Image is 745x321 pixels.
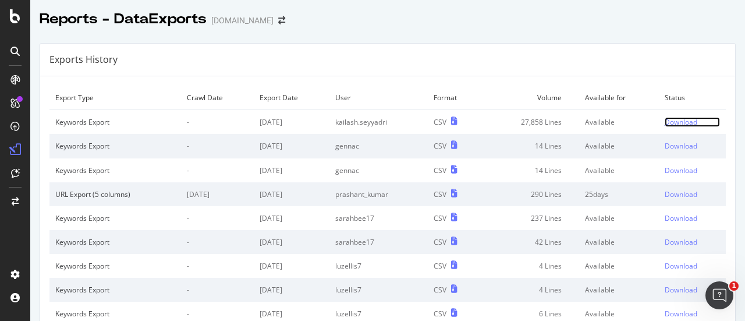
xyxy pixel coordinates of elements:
td: - [181,134,254,158]
td: 14 Lines [482,158,579,182]
div: CSV [434,213,446,223]
div: CSV [434,285,446,295]
div: Keywords Export [55,309,175,319]
div: Keywords Export [55,261,175,271]
div: Download [665,261,697,271]
div: Available [585,237,653,247]
div: Available [585,117,653,127]
td: [DATE] [254,230,330,254]
td: 14 Lines [482,134,579,158]
div: Keywords Export [55,117,175,127]
td: [DATE] [181,182,254,206]
td: [DATE] [254,278,330,302]
div: URL Export (5 columns) [55,189,175,199]
td: - [181,158,254,182]
td: - [181,206,254,230]
div: Available [585,141,653,151]
td: kailash.seyyadri [329,110,428,135]
a: Download [665,261,721,271]
td: [DATE] [254,158,330,182]
div: Exports History [49,53,118,66]
td: [DATE] [254,254,330,278]
a: Download [665,213,721,223]
div: Download [665,237,697,247]
div: Download [665,309,697,319]
td: Export Type [49,86,181,110]
td: - [181,278,254,302]
div: Keywords Export [55,237,175,247]
a: Download [665,189,721,199]
a: Download [665,285,721,295]
div: CSV [434,237,446,247]
td: [DATE] [254,182,330,206]
div: Download [665,285,697,295]
td: Status [659,86,726,110]
div: Download [665,189,697,199]
div: CSV [434,261,446,271]
td: luzellis7 [329,278,428,302]
td: 4 Lines [482,278,579,302]
td: gennac [329,134,428,158]
div: Available [585,285,653,295]
div: Reports - DataExports [40,9,207,29]
div: Available [585,309,653,319]
div: Download [665,117,697,127]
td: 25 days [579,182,659,206]
td: sarahbee17 [329,230,428,254]
td: Format [428,86,482,110]
div: Available [585,165,653,175]
td: Export Date [254,86,330,110]
td: - [181,110,254,135]
td: prashant_kumar [329,182,428,206]
td: Crawl Date [181,86,254,110]
div: Keywords Export [55,141,175,151]
div: [DOMAIN_NAME] [211,15,274,26]
div: Download [665,141,697,151]
iframe: Intercom live chat [705,281,733,309]
td: gennac [329,158,428,182]
td: - [181,254,254,278]
div: CSV [434,309,446,319]
td: [DATE] [254,110,330,135]
td: luzellis7 [329,254,428,278]
td: [DATE] [254,134,330,158]
span: 1 [729,281,739,291]
td: User [329,86,428,110]
div: CSV [434,165,446,175]
a: Download [665,141,721,151]
a: Download [665,309,721,319]
td: 27,858 Lines [482,110,579,135]
td: 237 Lines [482,206,579,230]
div: Keywords Export [55,165,175,175]
a: Download [665,237,721,247]
td: sarahbee17 [329,206,428,230]
div: Keywords Export [55,213,175,223]
div: CSV [434,189,446,199]
div: Download [665,213,697,223]
td: Available for [579,86,659,110]
td: - [181,230,254,254]
div: Available [585,261,653,271]
div: Keywords Export [55,285,175,295]
a: Download [665,165,721,175]
td: Volume [482,86,579,110]
div: Available [585,213,653,223]
div: CSV [434,117,446,127]
td: [DATE] [254,206,330,230]
td: 290 Lines [482,182,579,206]
div: Download [665,165,697,175]
div: CSV [434,141,446,151]
td: 42 Lines [482,230,579,254]
a: Download [665,117,721,127]
div: arrow-right-arrow-left [278,16,285,24]
td: 4 Lines [482,254,579,278]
